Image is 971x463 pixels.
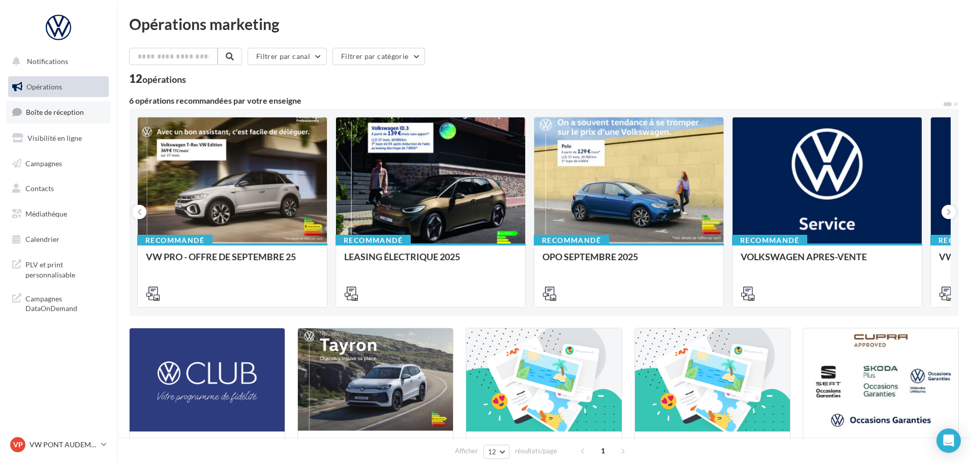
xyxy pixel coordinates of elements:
a: Contacts [6,178,111,199]
div: Recommandé [732,235,807,246]
div: 6 opérations recommandées par votre enseigne [129,97,943,105]
div: Recommandé [534,235,609,246]
span: résultats/page [515,446,557,456]
span: Visibilité en ligne [27,134,82,142]
button: Filtrer par canal [248,48,327,65]
span: Campagnes DataOnDemand [25,292,105,314]
a: Campagnes [6,153,111,174]
span: Contacts [25,184,54,193]
button: 12 [483,445,509,459]
button: Notifications [6,51,107,72]
p: VW PONT AUDEMER [29,440,97,450]
div: Recommandé [336,235,411,246]
span: Campagnes [25,159,62,167]
span: VP [13,440,23,450]
div: Opérations marketing [129,16,959,32]
span: Calendrier [25,235,59,243]
span: Notifications [27,57,68,66]
a: Médiathèque [6,203,111,225]
a: Calendrier [6,229,111,250]
a: VP VW PONT AUDEMER [8,435,109,454]
span: Afficher [455,446,478,456]
span: Boîte de réception [26,108,84,116]
a: Boîte de réception [6,101,111,123]
span: Opérations [26,82,62,91]
div: 12 [129,73,186,84]
a: Campagnes DataOnDemand [6,288,111,318]
div: OPO SEPTEMBRE 2025 [542,252,715,272]
span: 1 [595,443,611,459]
div: LEASING ÉLECTRIQUE 2025 [344,252,517,272]
a: PLV et print personnalisable [6,254,111,284]
div: VW PRO - OFFRE DE SEPTEMBRE 25 [146,252,319,272]
div: Recommandé [137,235,213,246]
a: Opérations [6,76,111,98]
div: VOLKSWAGEN APRES-VENTE [741,252,914,272]
span: PLV et print personnalisable [25,258,105,280]
button: Filtrer par catégorie [332,48,425,65]
span: Médiathèque [25,209,67,218]
a: Visibilité en ligne [6,128,111,149]
div: Open Intercom Messenger [936,428,961,453]
div: opérations [142,75,186,84]
span: 12 [488,448,497,456]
